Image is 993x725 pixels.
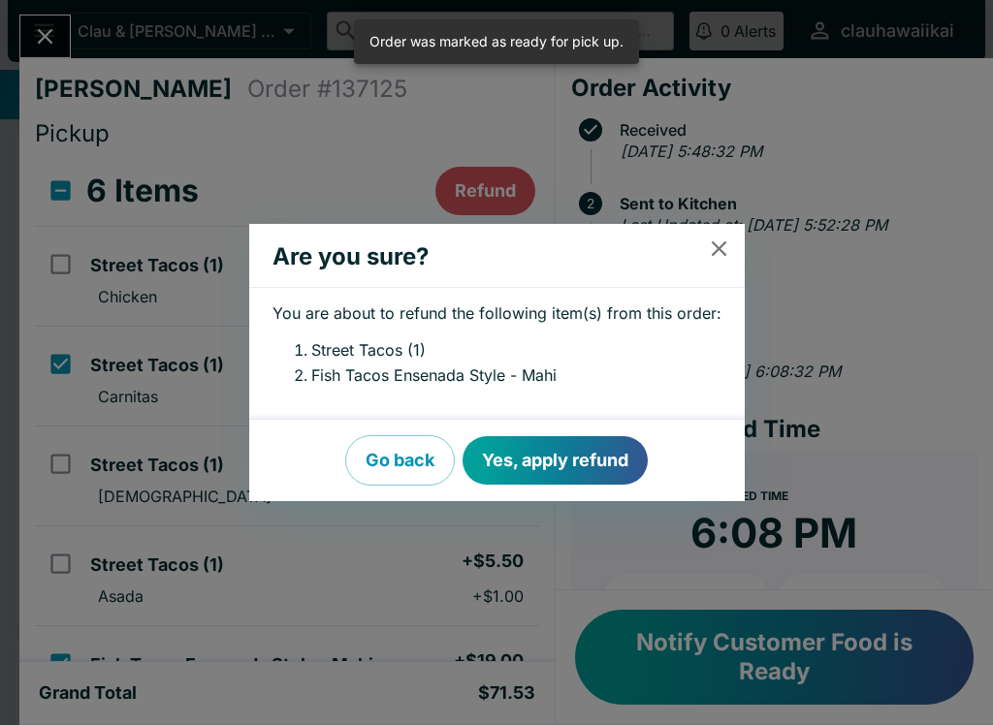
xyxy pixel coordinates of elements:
h2: Are you sure? [249,232,706,282]
button: close [694,224,744,273]
li: Fish Tacos Ensenada Style - Mahi [311,363,721,389]
li: Street Tacos (1) [311,338,721,363]
div: Order was marked as ready for pick up. [369,25,624,58]
button: Go back [345,435,455,486]
button: Yes, apply refund [463,436,648,485]
p: You are about to refund the following item(s) from this order: [272,303,721,323]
